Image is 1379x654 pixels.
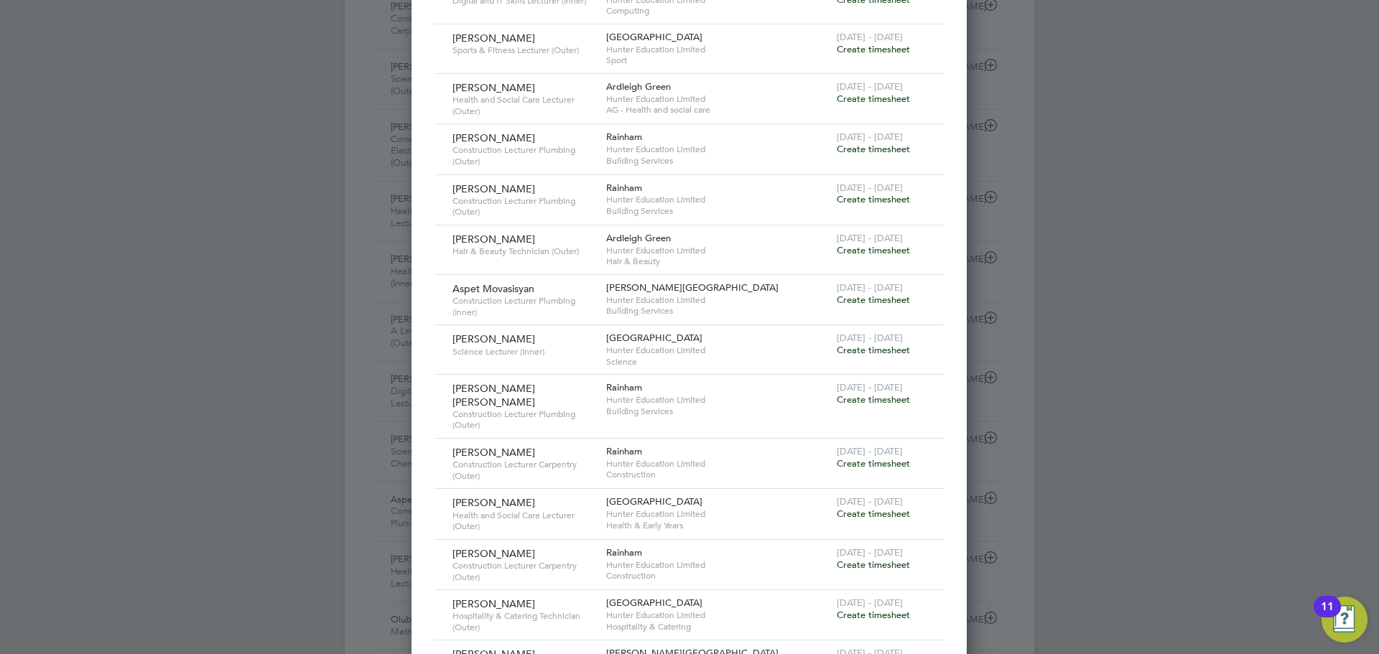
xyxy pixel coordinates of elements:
span: [PERSON_NAME] [452,597,535,610]
span: Create timesheet [837,93,910,105]
span: [PERSON_NAME][GEOGRAPHIC_DATA] [606,281,779,294]
span: [PERSON_NAME] [452,32,535,45]
span: Ardleigh Green [606,80,671,93]
span: Construction Lecturer Carpentry (Outer) [452,560,595,582]
span: Sport [606,55,830,66]
span: Computing [606,5,830,17]
span: Hair & Beauty [606,256,830,267]
span: Create timesheet [837,508,910,520]
span: Building Services [606,155,830,167]
span: [DATE] - [DATE] [837,332,903,344]
span: Health & Early Years [606,520,830,531]
span: Hospitality & Catering [606,621,830,632]
span: Hunter Education Limited [606,294,830,306]
span: Hunter Education Limited [606,144,830,155]
span: Health and Social Care Lecturer (Outer) [452,94,595,116]
span: [DATE] - [DATE] [837,445,903,457]
span: [DATE] - [DATE] [837,381,903,393]
div: 11 [1321,607,1334,625]
span: Sports & Fitness Lecturer (Outer) [452,45,595,56]
span: Aspet Movasisyan [452,282,534,295]
span: Hunter Education Limited [606,345,830,356]
span: Create timesheet [837,344,910,356]
span: Create timesheet [837,457,910,470]
span: [DATE] - [DATE] [837,597,903,609]
span: [PERSON_NAME] [452,332,535,345]
span: Rainham [606,445,642,457]
span: Health and Social Care Lecturer (Outer) [452,510,595,532]
span: [GEOGRAPHIC_DATA] [606,332,702,344]
span: [DATE] - [DATE] [837,80,903,93]
span: [DATE] - [DATE] [837,31,903,43]
span: [PERSON_NAME] [452,233,535,246]
span: Hunter Education Limited [606,93,830,105]
span: Construction Lecturer Plumbing (Outer) [452,144,595,167]
span: Hunter Education Limited [606,394,830,406]
span: Hair & Beauty Technician (Outer) [452,246,595,257]
span: [PERSON_NAME] [452,182,535,195]
span: Building Services [606,205,830,217]
span: Construction Lecturer Plumbing (Outer) [452,408,595,431]
span: [GEOGRAPHIC_DATA] [606,31,702,43]
span: Create timesheet [837,294,910,306]
span: Create timesheet [837,193,910,205]
span: [DATE] - [DATE] [837,495,903,508]
span: Hunter Education Limited [606,245,830,256]
span: Create timesheet [837,393,910,406]
span: [DATE] - [DATE] [837,232,903,244]
span: Construction [606,469,830,480]
span: [DATE] - [DATE] [837,131,903,143]
span: [PERSON_NAME] [452,496,535,509]
span: Construction [606,570,830,581]
span: Hospitality & Catering Technician (Outer) [452,610,595,632]
span: Construction Lecturer Plumbing (Inner) [452,295,595,317]
span: [DATE] - [DATE] [837,182,903,194]
span: Create timesheet [837,43,910,55]
span: Rainham [606,182,642,194]
span: Hunter Education Limited [606,194,830,205]
span: [PERSON_NAME] [452,446,535,459]
span: Building Services [606,406,830,417]
span: Rainham [606,546,642,559]
span: [PERSON_NAME] [PERSON_NAME] [452,382,535,408]
span: Rainham [606,381,642,393]
span: Hunter Education Limited [606,458,830,470]
span: Hunter Education Limited [606,609,830,621]
span: [PERSON_NAME] [452,131,535,144]
span: Create timesheet [837,244,910,256]
span: Construction Lecturer Plumbing (Outer) [452,195,595,218]
span: Building Services [606,305,830,317]
span: Hunter Education Limited [606,559,830,571]
button: Open Resource Center, 11 new notifications [1322,597,1368,643]
span: Science Lecturer (Inner) [452,346,595,358]
span: [DATE] - [DATE] [837,546,903,559]
span: Ardleigh Green [606,232,671,244]
span: Construction Lecturer Carpentry (Outer) [452,459,595,481]
span: [PERSON_NAME] [452,81,535,94]
span: [GEOGRAPHIC_DATA] [606,495,702,508]
span: [GEOGRAPHIC_DATA] [606,597,702,609]
span: Hunter Education Limited [606,44,830,55]
span: [DATE] - [DATE] [837,281,903,294]
span: Hunter Education Limited [606,508,830,520]
span: [PERSON_NAME] [452,547,535,560]
span: AG - Health and social care [606,104,830,116]
span: Create timesheet [837,143,910,155]
span: Science [606,356,830,368]
span: Create timesheet [837,559,910,571]
span: Create timesheet [837,609,910,621]
span: Rainham [606,131,642,143]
